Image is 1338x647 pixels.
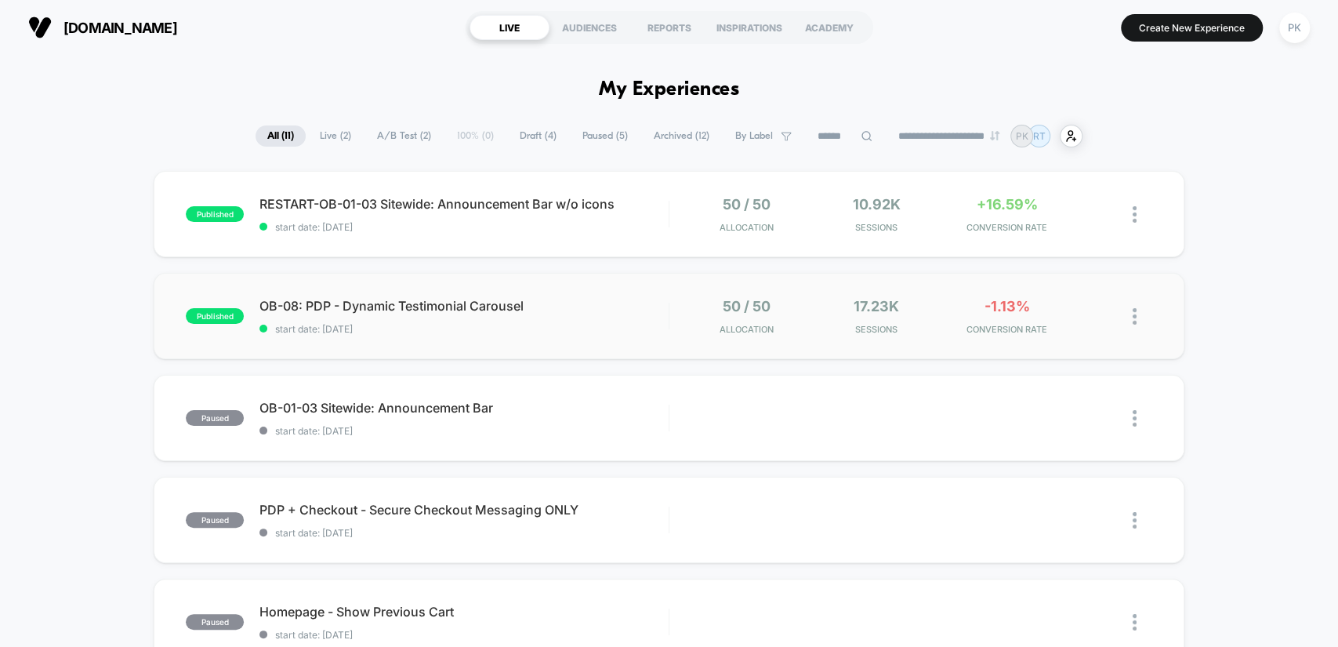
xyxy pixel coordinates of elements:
[1279,13,1310,43] div: PK
[1133,512,1137,529] img: close
[976,196,1037,213] span: +16.59%
[259,527,668,539] span: start date: [DATE]
[853,196,901,213] span: 10.92k
[259,400,668,416] span: OB-01-03 Sitewide: Announcement Bar
[259,502,668,518] span: PDP + Checkout - Secure Checkout Messaging ONLY
[365,125,443,147] span: A/B Test ( 2 )
[629,15,709,40] div: REPORTS
[642,125,721,147] span: Archived ( 12 )
[1133,206,1137,223] img: close
[259,298,668,314] span: OB-08: PDP - Dynamic Testimonial Carousel
[1275,12,1314,44] button: PK
[854,298,899,314] span: 17.23k
[945,324,1068,335] span: CONVERSION RATE
[723,196,771,213] span: 50 / 50
[709,15,789,40] div: INSPIRATIONS
[571,125,640,147] span: Paused ( 5 )
[256,125,306,147] span: All ( 11 )
[815,222,937,233] span: Sessions
[259,221,668,233] span: start date: [DATE]
[259,196,668,212] span: RESTART-OB-01-03 Sitewide: Announcement Bar w/o icons
[63,20,177,36] span: [DOMAIN_NAME]
[308,125,363,147] span: Live ( 2 )
[186,206,244,222] span: published
[599,78,739,101] h1: My Experiences
[945,222,1068,233] span: CONVERSION RATE
[549,15,629,40] div: AUDIENCES
[24,15,182,40] button: [DOMAIN_NAME]
[1016,130,1028,142] p: PK
[259,323,668,335] span: start date: [DATE]
[186,308,244,324] span: published
[789,15,869,40] div: ACADEMY
[1133,410,1137,427] img: close
[259,604,668,620] span: Homepage - Show Previous Cart
[815,324,937,335] span: Sessions
[1121,14,1263,42] button: Create New Experience
[1133,308,1137,325] img: close
[720,324,774,335] span: Allocation
[259,425,668,437] span: start date: [DATE]
[984,298,1029,314] span: -1.13%
[186,410,244,426] span: paused
[735,130,773,142] span: By Label
[28,16,52,39] img: Visually logo
[1033,130,1046,142] p: RT
[186,614,244,630] span: paused
[470,15,549,40] div: LIVE
[720,222,774,233] span: Allocation
[1133,614,1137,631] img: close
[508,125,568,147] span: Draft ( 4 )
[186,512,244,528] span: paused
[990,131,999,140] img: end
[259,629,668,641] span: start date: [DATE]
[723,298,771,314] span: 50 / 50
